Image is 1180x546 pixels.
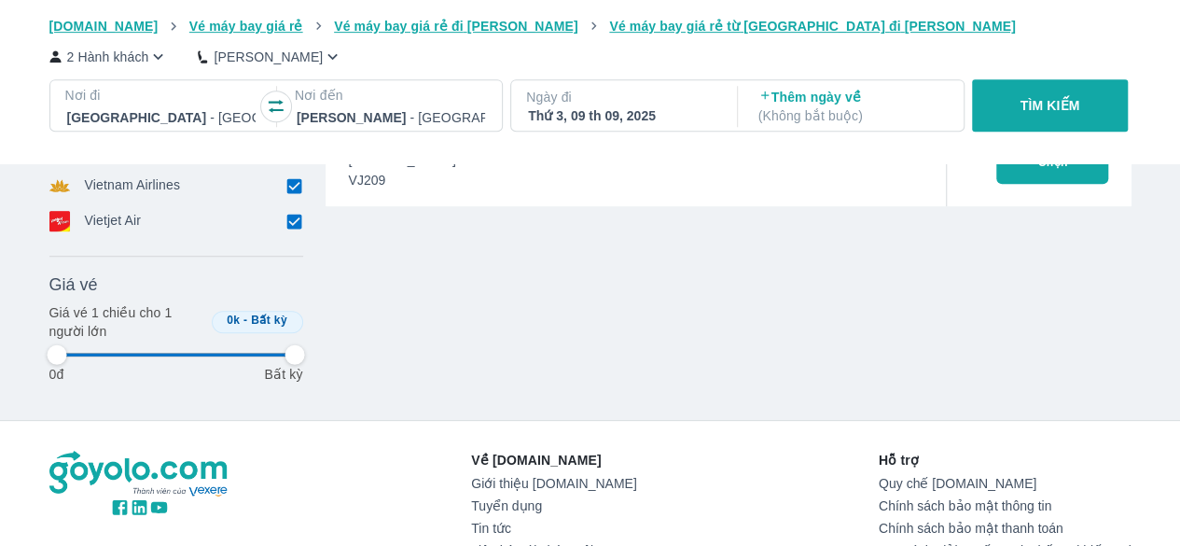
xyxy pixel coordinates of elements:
[295,86,487,105] p: Nơi đến
[264,365,302,384] p: Bất kỳ
[49,19,159,34] span: [DOMAIN_NAME]
[879,451,1131,469] p: Hỗ trợ
[471,451,636,469] p: Về [DOMAIN_NAME]
[189,19,303,34] span: Vé máy bay giá rẻ
[214,48,323,66] p: [PERSON_NAME]
[879,521,1131,536] a: Chính sách bảo mật thanh toán
[85,211,142,231] p: Vietjet Air
[758,88,947,125] p: Thêm ngày về
[251,314,287,327] span: Bất kỳ
[227,314,240,327] span: 0k
[243,314,247,327] span: -
[609,19,1016,34] span: Vé máy bay giá rẻ từ [GEOGRAPHIC_DATA] đi [PERSON_NAME]
[471,521,636,536] a: Tin tức
[471,476,636,491] a: Giới thiệu [DOMAIN_NAME]
[471,498,636,513] a: Tuyển dụng
[85,175,181,196] p: Vietnam Airlines
[349,171,456,189] span: VJ209
[879,476,1131,491] a: Quy chế [DOMAIN_NAME]
[972,79,1128,132] button: TÌM KIẾM
[1020,96,1080,115] p: TÌM KIẾM
[49,451,230,497] img: logo
[49,47,169,66] button: 2 Hành khách
[67,48,149,66] p: 2 Hành khách
[198,47,342,66] button: [PERSON_NAME]
[49,273,98,296] span: Giá vé
[49,303,204,341] p: Giá vé 1 chiều cho 1 người lớn
[65,86,257,105] p: Nơi đi
[49,365,64,384] p: 0đ
[879,498,1131,513] a: Chính sách bảo mật thông tin
[526,88,718,106] p: Ngày đi
[528,106,716,125] div: Thứ 3, 09 th 09, 2025
[758,106,947,125] p: ( Không bắt buộc )
[49,17,1131,35] nav: breadcrumb
[334,19,578,34] span: Vé máy bay giá rẻ đi [PERSON_NAME]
